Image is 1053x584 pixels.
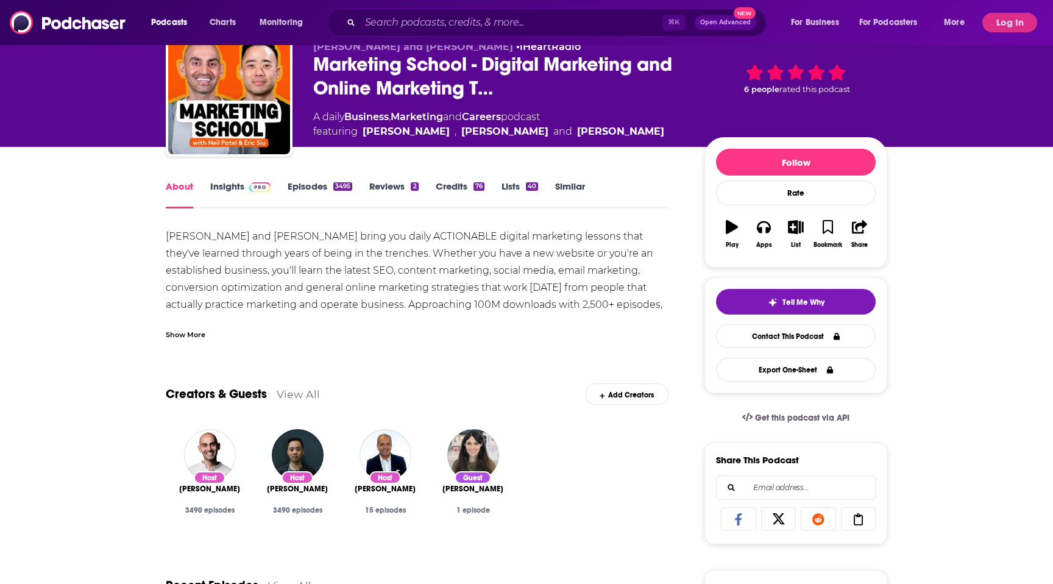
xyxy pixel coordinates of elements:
[761,507,796,530] a: Share on X/Twitter
[851,241,868,249] div: Share
[726,476,865,499] input: Email address...
[351,506,419,515] div: 15 episodes
[260,14,303,31] span: Monitoring
[166,228,668,347] div: [PERSON_NAME] and [PERSON_NAME] bring you daily ACTIONABLE digital marketing lessons that they've...
[282,471,313,484] div: Host
[338,9,778,37] div: Search podcasts, credits, & more...
[210,180,271,208] a: InsightsPodchaser Pro
[704,41,887,117] div: 6 peoplerated this podcast
[447,429,499,481] img: Iris Shoor
[355,484,416,494] a: Neil Patel
[166,180,193,208] a: About
[202,13,243,32] a: Charts
[755,413,849,423] span: Get this podcast via API
[151,14,187,31] span: Podcasts
[355,484,416,494] span: [PERSON_NAME]
[716,212,748,256] button: Play
[360,13,662,32] input: Search podcasts, credits, & more...
[726,241,739,249] div: Play
[313,41,513,52] span: [PERSON_NAME] and [PERSON_NAME]
[721,507,756,530] a: Share on Facebook
[782,297,824,307] span: Tell Me Why
[516,41,581,52] span: •
[734,7,756,19] span: New
[175,506,244,515] div: 3490 episodes
[716,149,876,176] button: Follow
[791,241,801,249] div: List
[272,429,324,481] img: Eric Siu
[851,13,935,32] button: open menu
[841,507,876,530] a: Copy Link
[502,180,538,208] a: Lists40
[313,110,664,139] div: A daily podcast
[716,324,876,348] a: Contact This Podcast
[369,180,418,208] a: Reviews2
[716,289,876,315] button: tell me why sparkleTell Me Why
[526,182,538,191] div: 40
[695,15,756,30] button: Open AdvancedNew
[267,484,328,494] span: [PERSON_NAME]
[333,182,352,191] div: 3495
[700,20,751,26] span: Open Advanced
[791,14,839,31] span: For Business
[662,15,685,30] span: ⌘ K
[462,111,501,123] a: Careers
[716,358,876,382] button: Export One-Sheet
[179,484,240,494] span: [PERSON_NAME]
[267,484,328,494] a: Eric Siu
[982,13,1037,32] button: Log In
[812,212,843,256] button: Bookmark
[782,13,854,32] button: open menu
[411,182,418,191] div: 2
[555,180,585,208] a: Similar
[344,111,389,123] a: Business
[553,124,572,139] span: and
[439,506,507,515] div: 1 episode
[143,13,203,32] button: open menu
[473,182,484,191] div: 76
[443,111,462,123] span: and
[263,506,331,515] div: 3490 episodes
[748,212,779,256] button: Apps
[166,386,267,402] a: Creators & Guests
[780,212,812,256] button: List
[442,484,503,494] span: [PERSON_NAME]
[520,41,581,52] a: iHeartRadio
[455,124,456,139] span: ,
[756,241,772,249] div: Apps
[277,388,320,401] a: View All
[210,14,236,31] span: Charts
[389,111,391,123] span: ,
[360,429,411,481] img: Neil Patel
[814,241,842,249] div: Bookmark
[744,85,779,94] span: 6 people
[168,32,290,154] img: Marketing School - Digital Marketing and Online Marketing Tips
[249,182,271,192] img: Podchaser Pro
[716,475,876,500] div: Search followers
[768,297,778,307] img: tell me why sparkle
[859,14,918,31] span: For Podcasters
[935,13,980,32] button: open menu
[436,180,484,208] a: Credits76
[10,11,127,34] img: Podchaser - Follow, Share and Rate Podcasts
[288,180,352,208] a: Episodes3495
[251,13,319,32] button: open menu
[844,212,876,256] button: Share
[313,124,664,139] span: featuring
[585,383,668,405] div: Add Creators
[391,111,443,123] a: Marketing
[577,124,664,139] a: Neil Patel
[732,403,859,433] a: Get this podcast via API
[442,484,503,494] a: Iris Shoor
[779,85,850,94] span: rated this podcast
[716,454,799,466] h3: Share This Podcast
[461,124,548,139] a: Neil Patel
[801,507,836,530] a: Share on Reddit
[455,471,491,484] div: Guest
[184,429,236,481] img: Neil Patel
